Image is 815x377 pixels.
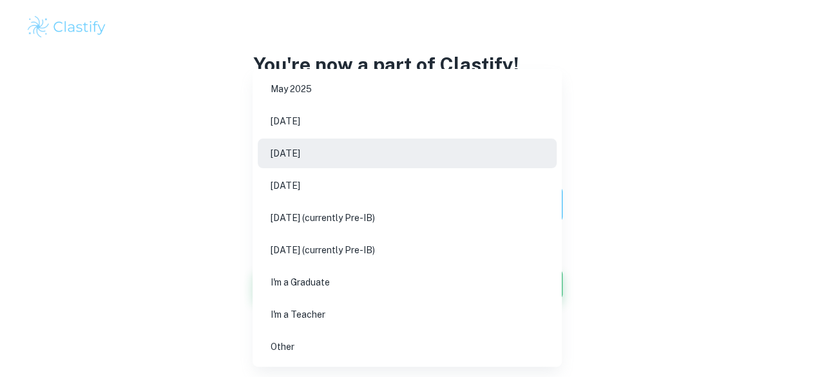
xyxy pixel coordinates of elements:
li: May 2025 [258,74,557,104]
li: I'm a Graduate [258,267,557,297]
li: Other [258,332,557,362]
li: [DATE] [258,106,557,136]
li: [DATE] [258,139,557,168]
li: [DATE] [258,171,557,200]
li: [DATE] (currently Pre-IB) [258,235,557,265]
li: I'm a Teacher [258,300,557,329]
li: [DATE] (currently Pre-IB) [258,203,557,233]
